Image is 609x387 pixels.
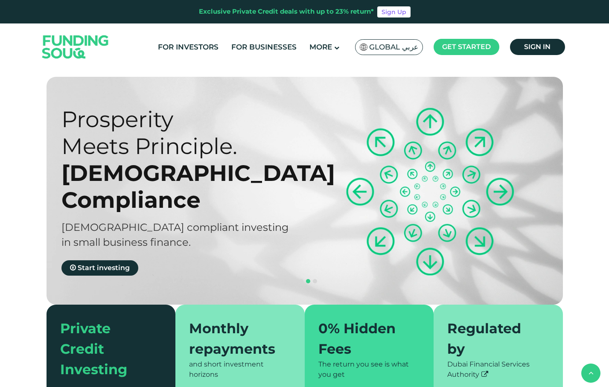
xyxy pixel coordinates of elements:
div: and short investment horizons [189,359,291,380]
div: The return you see is what you get [318,359,420,380]
div: Exclusive Private Credit deals with up to 23% return* [199,7,374,17]
a: Start investing [61,260,138,276]
button: navigation [312,278,318,285]
div: Private Credit Investing [60,318,152,380]
a: Sign in [510,39,565,55]
div: 0% Hidden Fees [318,318,410,359]
div: Meets Principle. [61,133,320,160]
button: back [581,364,600,383]
div: [DEMOGRAPHIC_DATA] Compliance [61,160,320,213]
button: navigation [291,278,298,285]
button: navigation [305,278,312,285]
button: navigation [298,278,305,285]
img: SA Flag [360,44,367,51]
div: in small business finance. [61,235,320,250]
div: Prosperity [61,106,320,133]
a: For Businesses [229,40,299,54]
img: Logo [34,25,117,68]
div: Monthly repayments [189,318,281,359]
span: Get started [442,43,491,51]
div: Dubai Financial Services Authority [447,359,549,380]
a: Sign Up [377,6,411,17]
div: Regulated by [447,318,539,359]
span: Sign in [524,43,551,51]
span: More [309,43,332,51]
span: Global عربي [369,42,418,52]
a: For Investors [156,40,221,54]
span: Start investing [78,264,130,272]
div: [DEMOGRAPHIC_DATA] compliant investing [61,220,320,235]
